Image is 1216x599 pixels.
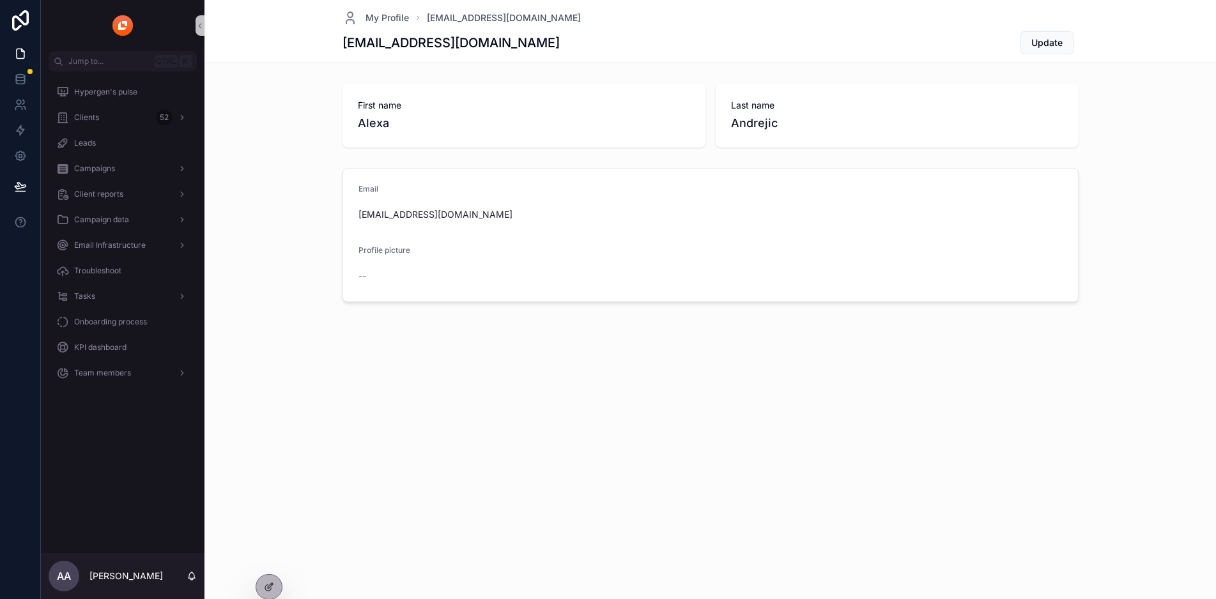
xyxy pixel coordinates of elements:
[358,269,366,282] span: --
[74,240,146,250] span: Email Infrastructure
[74,112,99,123] span: Clients
[74,317,147,327] span: Onboarding process
[49,336,197,359] a: KPI dashboard
[68,56,150,66] span: Jump to...
[180,56,190,66] span: K
[74,163,115,174] span: Campaigns
[358,245,410,255] span: Profile picture
[74,291,95,301] span: Tasks
[41,72,204,401] div: scrollable content
[358,99,690,112] span: First name
[74,87,137,97] span: Hypergen's pulse
[427,11,581,24] a: [EMAIL_ADDRESS][DOMAIN_NAME]
[74,266,121,276] span: Troubleshoot
[731,99,1063,112] span: Last name
[74,189,123,199] span: Client reports
[112,15,133,36] img: App logo
[74,342,127,353] span: KPI dashboard
[49,234,197,257] a: Email Infrastructure
[1020,31,1074,54] button: Update
[366,11,409,24] span: My Profile
[156,110,173,125] div: 52
[57,568,71,584] span: AA
[74,368,131,378] span: Team members
[49,361,197,384] a: Team members
[49,106,197,129] a: Clients52
[49,183,197,206] a: Client reports
[731,114,1063,132] span: Andrejic
[49,157,197,180] a: Campaigns
[358,114,690,132] span: Alexa
[155,55,178,68] span: Ctrl
[49,208,197,231] a: Campaign data
[342,10,409,26] a: My Profile
[49,80,197,103] a: Hypergen's pulse
[49,259,197,282] a: Troubleshoot
[49,51,197,72] button: Jump to...CtrlK
[1031,36,1063,49] span: Update
[89,570,163,582] p: [PERSON_NAME]
[74,138,96,148] span: Leads
[342,34,560,52] h1: [EMAIL_ADDRESS][DOMAIN_NAME]
[49,310,197,333] a: Onboarding process
[49,285,197,308] a: Tasks
[358,208,512,221] a: [EMAIL_ADDRESS][DOMAIN_NAME]
[358,184,378,193] span: Email
[49,132,197,155] a: Leads
[74,215,129,225] span: Campaign data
